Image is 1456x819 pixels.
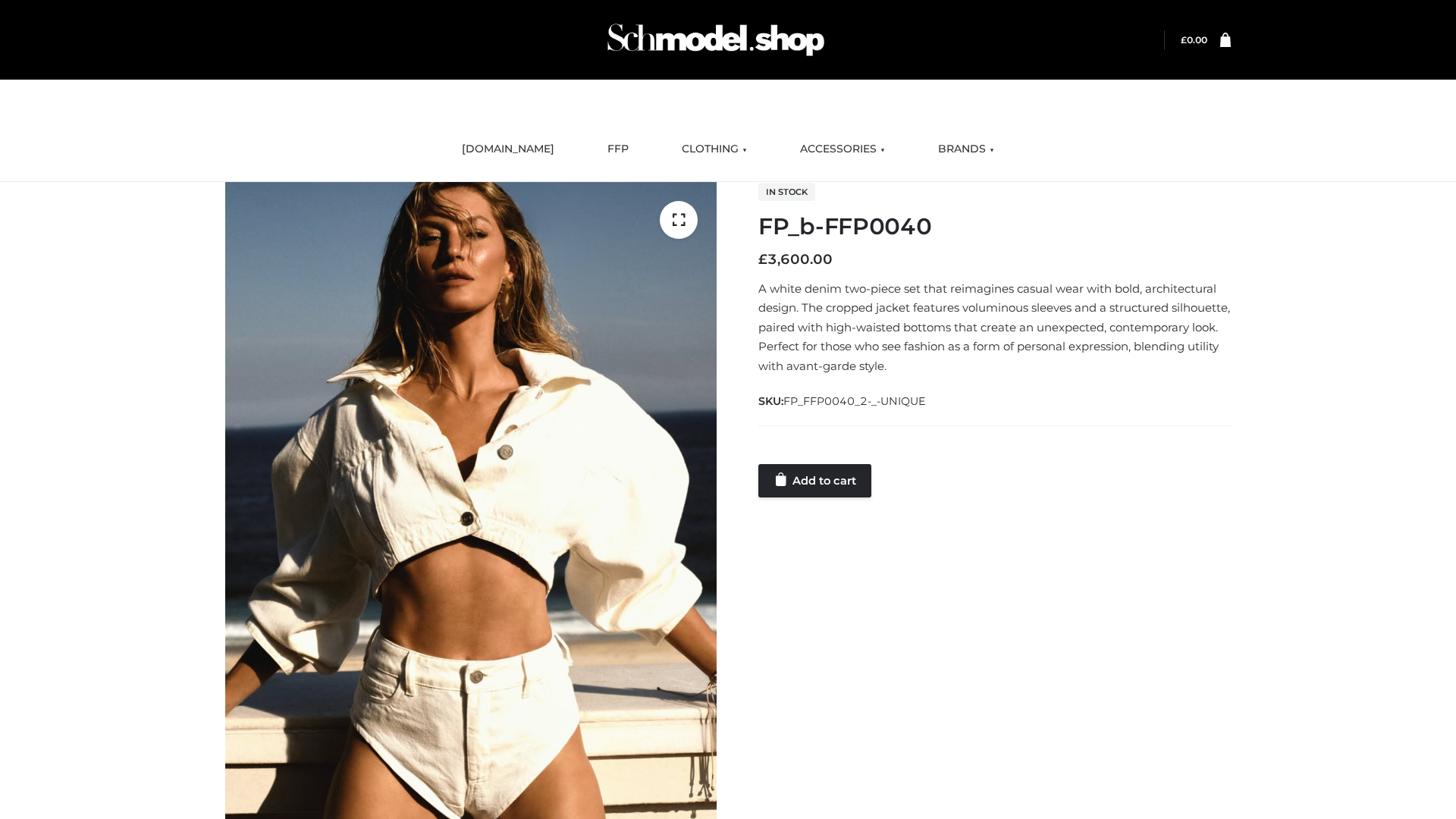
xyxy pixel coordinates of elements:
a: [DOMAIN_NAME] [450,133,566,166]
a: BRANDS [927,133,1006,166]
span: In stock [758,183,815,201]
a: FFP [596,133,640,166]
a: CLOTHING [670,133,758,166]
span: £ [758,251,767,268]
a: £0.00 [1181,34,1207,45]
p: A white denim two-piece set that reimagines casual wear with bold, architectural design. The crop... [758,279,1231,376]
h1: FP_b-FFP0040 [758,213,1231,240]
bdi: 0.00 [1181,34,1207,45]
span: £ [1181,34,1187,45]
img: Schmodel Admin 964 [602,10,830,70]
a: ACCESSORIES [789,133,896,166]
span: FP_FFP0040_2-_-UNIQUE [783,394,926,408]
span: SKU: [758,392,927,410]
a: Add to cart [758,464,871,497]
bdi: 3,600.00 [758,251,833,268]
